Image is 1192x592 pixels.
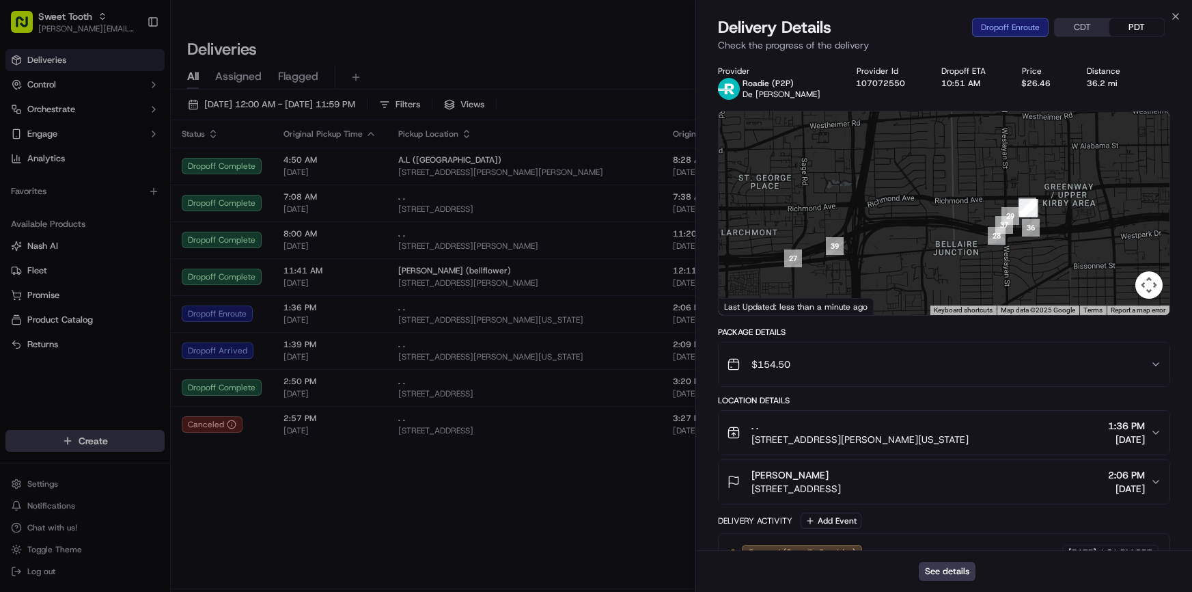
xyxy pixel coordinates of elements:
[718,395,1170,406] div: Location Details
[1135,271,1163,299] button: Map camera controls
[751,433,969,446] span: [STREET_ADDRESS][PERSON_NAME][US_STATE]
[1087,66,1135,77] div: Distance
[1108,433,1145,446] span: [DATE]
[941,78,1000,89] div: 10:51 AM
[1099,547,1152,559] span: 1:31 PM PDT
[719,298,874,315] div: Last Updated: less than a minute ago
[1083,306,1103,314] a: Terms (opens in new tab)
[784,250,802,267] div: 27
[751,468,829,482] span: [PERSON_NAME]
[995,216,1013,234] div: 37
[718,327,1170,338] div: Package Details
[718,515,792,526] div: Delivery Activity
[743,78,820,89] p: Roadie (P2P)
[988,227,1006,245] div: 28
[856,78,905,89] button: 107072550
[718,16,831,38] span: Delivery Details
[1019,199,1037,217] div: 34
[1111,306,1165,314] a: Report a map error
[1021,78,1065,89] div: $26.46
[751,419,758,433] span: . .
[1021,199,1038,217] div: 35
[1108,419,1145,433] span: 1:36 PM
[718,78,740,100] img: roadie-logo-v2.jpg
[1018,198,1036,215] div: 30
[743,89,820,100] span: De [PERSON_NAME]
[826,237,844,255] div: 39
[719,411,1169,455] button: . .[STREET_ADDRESS][PERSON_NAME][US_STATE]1:36 PM[DATE]
[751,358,790,371] span: $154.50
[1001,207,1019,225] div: 29
[1068,547,1096,559] span: [DATE]
[1055,18,1109,36] button: CDT
[722,297,767,315] img: Google
[718,38,1170,52] p: Check the progress of the delivery
[719,460,1169,504] button: [PERSON_NAME][STREET_ADDRESS]2:06 PM[DATE]
[718,66,835,77] div: Provider
[1018,199,1036,217] div: 33
[934,306,993,315] button: Keyboard shortcuts
[1021,66,1065,77] div: Price
[1108,482,1145,496] span: [DATE]
[856,66,919,77] div: Provider Id
[918,562,975,581] button: See details
[722,297,767,315] a: Open this area in Google Maps (opens a new window)
[941,66,1000,77] div: Dropoff ETA
[719,342,1169,386] button: $154.50
[1109,18,1164,36] button: PDT
[1108,468,1145,482] span: 2:06 PM
[751,482,841,496] span: [STREET_ADDRESS]
[1022,219,1040,237] div: 36
[748,547,856,559] span: Created (Sent To Provider)
[801,513,861,529] button: Add Event
[1087,78,1135,89] div: 36.2 mi
[1001,306,1075,314] span: Map data ©2025 Google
